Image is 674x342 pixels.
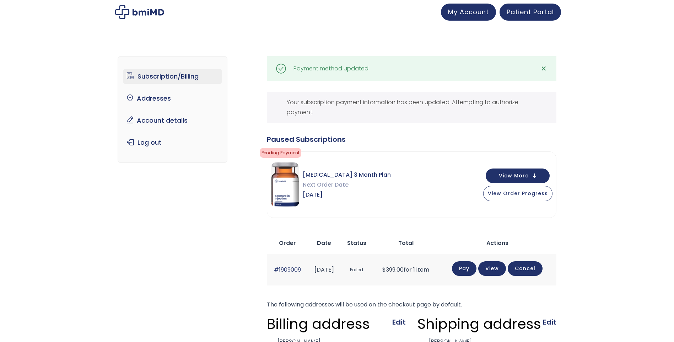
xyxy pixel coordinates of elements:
a: Subscription/Billing [123,69,222,84]
button: View More [486,169,550,183]
a: Pay [452,261,476,276]
span: [DATE] [303,190,391,200]
a: Patient Portal [500,4,561,21]
span: 399.00 [382,266,404,274]
span: Next Order Date [303,180,391,190]
span: [MEDICAL_DATA] 3 Month Plan [303,170,391,180]
span: Date [317,239,331,247]
a: View [478,261,506,276]
span: Failed [344,263,370,277]
span: $ [382,266,386,274]
div: Paused Subscriptions [267,134,556,144]
span: My Account [448,7,489,16]
h3: Shipping address [417,315,541,333]
p: The following addresses will be used on the checkout page by default. [267,300,556,310]
img: sermorelin [271,162,299,207]
a: Cancel [508,261,543,276]
a: My Account [441,4,496,21]
span: Patient Portal [507,7,554,16]
span: Total [398,239,414,247]
a: Log out [123,135,222,150]
a: ✕ [537,62,551,76]
a: Edit [392,317,406,327]
button: View Order Progress [483,186,552,201]
h3: Billing address [267,315,370,333]
span: Actions [486,239,508,247]
a: Edit [543,317,556,327]
span: Order [279,239,296,247]
a: #1909009 [274,266,301,274]
time: [DATE] [314,266,334,274]
nav: Account pages [118,56,227,163]
span: Pending Payment [260,148,301,158]
span: View More [499,173,529,178]
div: Payment method updated. [293,64,370,74]
td: for 1 item [373,254,438,285]
span: ✕ [541,64,547,74]
img: My account [115,5,164,19]
div: Your subscription payment information has been updated. Attempting to authorize payment. [267,92,556,123]
span: Status [347,239,366,247]
span: View Order Progress [488,190,548,197]
a: Addresses [123,91,222,106]
a: Account details [123,113,222,128]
